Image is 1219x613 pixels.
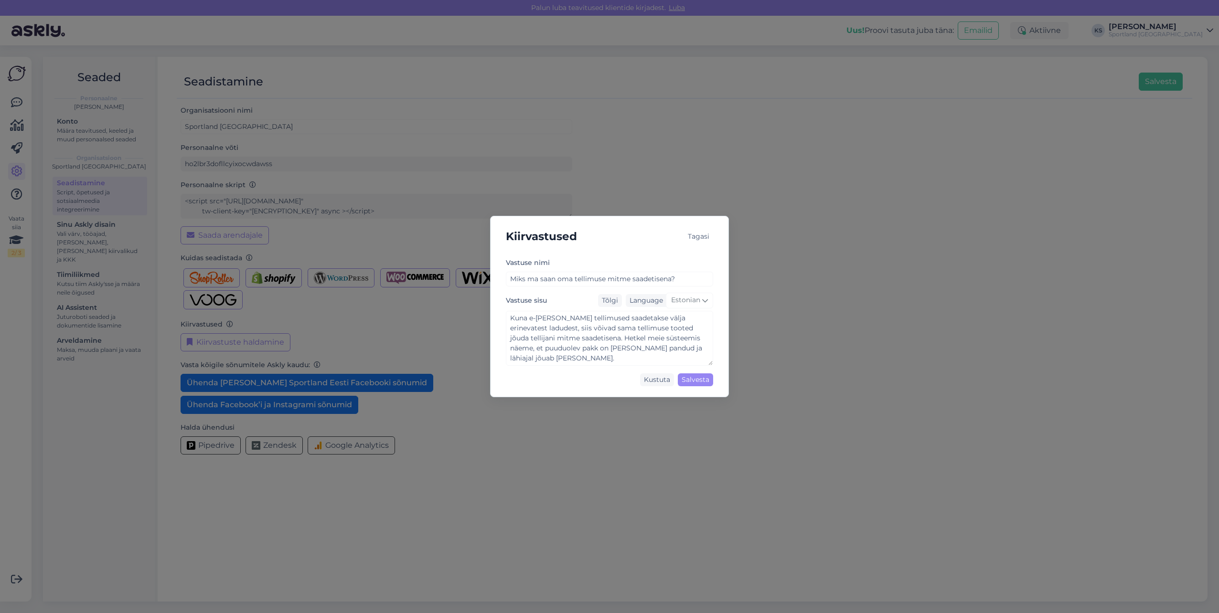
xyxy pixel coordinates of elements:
div: Kustuta [640,373,674,386]
div: Salvesta [678,373,713,386]
div: Tagasi [684,230,713,243]
div: Language [626,296,663,306]
span: Estonian [671,295,700,306]
input: Lisa vastuse nimi [506,272,713,286]
div: Tõlgi [598,294,622,307]
label: Vastuse sisu [506,296,547,306]
h5: Kiirvastused [506,228,577,245]
label: Vastuse nimi [506,258,550,268]
textarea: Kuna e-[PERSON_NAME] tellimused saadetakse välja erinevatest ladudest, siis võivad sama tellimuse... [506,311,713,366]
